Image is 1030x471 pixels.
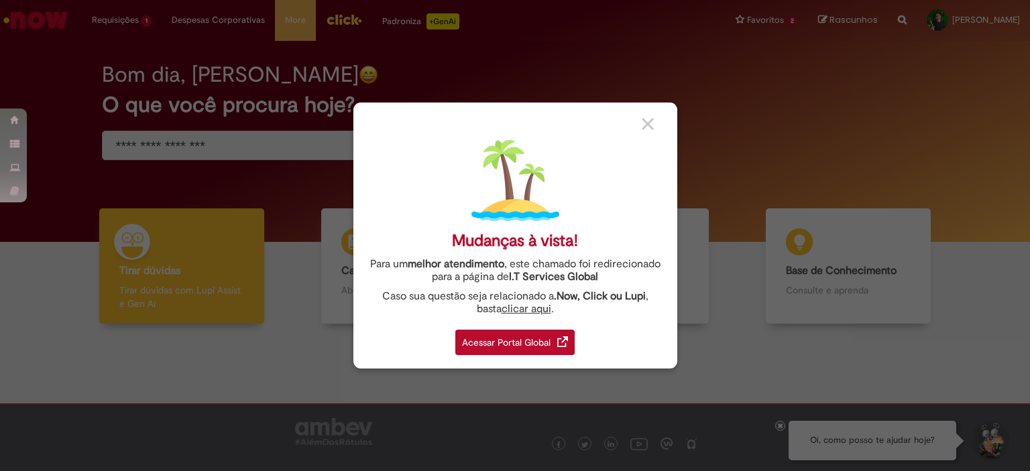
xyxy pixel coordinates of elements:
strong: .Now, Click ou Lupi [554,289,646,303]
div: Para um , este chamado foi redirecionado para a página de [363,258,667,283]
img: close_button_grey.png [642,118,654,130]
div: Acessar Portal Global [455,330,575,355]
div: Mudanças à vista! [452,231,578,251]
a: Acessar Portal Global [455,322,575,355]
img: redirect_link.png [557,336,568,347]
a: clicar aqui [502,295,551,316]
div: Caso sua questão seja relacionado a , basta . [363,290,667,316]
a: I.T Services Global [509,263,598,283]
strong: melhor atendimento [408,257,504,271]
img: island.png [471,137,559,224]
